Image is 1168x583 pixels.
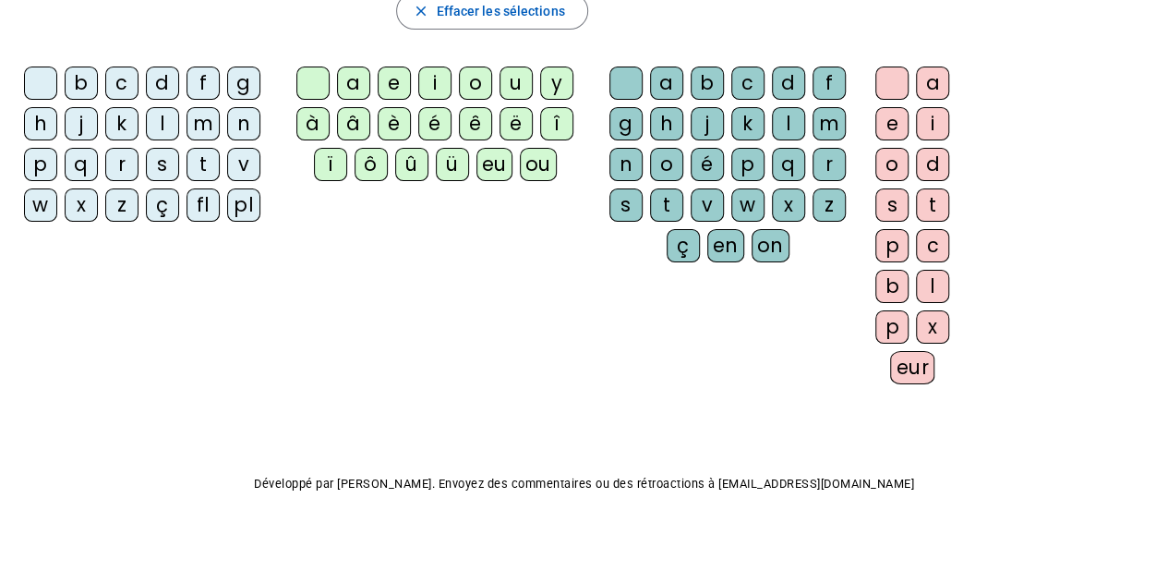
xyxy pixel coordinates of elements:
[105,107,138,140] div: k
[395,148,428,181] div: û
[813,188,846,222] div: z
[813,148,846,181] div: r
[731,107,765,140] div: k
[667,229,700,262] div: ç
[187,188,220,222] div: fl
[187,67,220,100] div: f
[146,148,179,181] div: s
[691,188,724,222] div: v
[146,188,179,222] div: ç
[609,107,643,140] div: g
[875,229,909,262] div: p
[731,188,765,222] div: w
[890,351,934,384] div: eur
[500,107,533,140] div: ë
[436,148,469,181] div: ü
[24,107,57,140] div: h
[314,148,347,181] div: ï
[772,67,805,100] div: d
[146,67,179,100] div: d
[227,148,260,181] div: v
[916,270,949,303] div: l
[65,188,98,222] div: x
[459,67,492,100] div: o
[650,148,683,181] div: o
[459,107,492,140] div: ê
[418,67,452,100] div: i
[105,67,138,100] div: c
[105,148,138,181] div: r
[916,67,949,100] div: a
[65,107,98,140] div: j
[772,188,805,222] div: x
[146,107,179,140] div: l
[227,188,260,222] div: pl
[916,188,949,222] div: t
[875,188,909,222] div: s
[650,107,683,140] div: h
[752,229,789,262] div: on
[731,67,765,100] div: c
[24,188,57,222] div: w
[65,148,98,181] div: q
[337,67,370,100] div: a
[916,148,949,181] div: d
[731,148,765,181] div: p
[105,188,138,222] div: z
[227,107,260,140] div: n
[412,3,428,19] mat-icon: close
[296,107,330,140] div: à
[772,148,805,181] div: q
[337,107,370,140] div: â
[15,473,1153,495] p: Développé par [PERSON_NAME]. Envoyez des commentaires ou des rétroactions à [EMAIL_ADDRESS][DOMAI...
[691,67,724,100] div: b
[707,229,744,262] div: en
[227,67,260,100] div: g
[609,148,643,181] div: n
[916,107,949,140] div: i
[691,107,724,140] div: j
[540,107,573,140] div: î
[875,310,909,344] div: p
[875,270,909,303] div: b
[378,107,411,140] div: è
[24,148,57,181] div: p
[355,148,388,181] div: ô
[916,229,949,262] div: c
[916,310,949,344] div: x
[520,148,557,181] div: ou
[540,67,573,100] div: y
[650,188,683,222] div: t
[187,148,220,181] div: t
[813,107,846,140] div: m
[378,67,411,100] div: e
[772,107,805,140] div: l
[418,107,452,140] div: é
[609,188,643,222] div: s
[500,67,533,100] div: u
[650,67,683,100] div: a
[875,107,909,140] div: e
[476,148,512,181] div: eu
[187,107,220,140] div: m
[813,67,846,100] div: f
[65,67,98,100] div: b
[691,148,724,181] div: é
[875,148,909,181] div: o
